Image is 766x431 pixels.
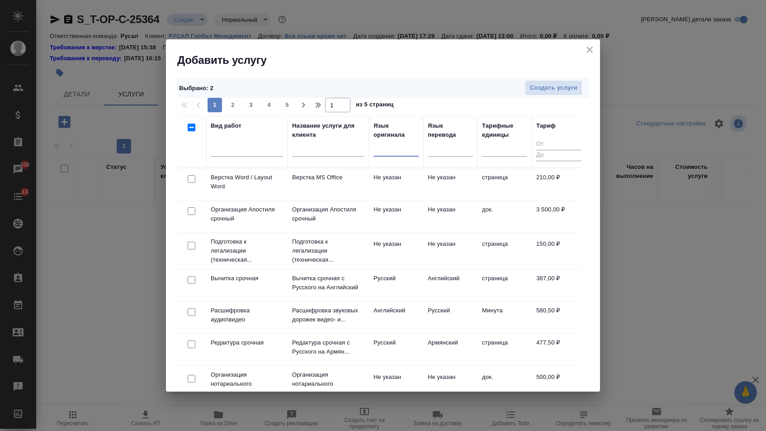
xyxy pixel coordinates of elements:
[292,370,364,397] p: Организация нотариального удостоверен...
[292,173,364,182] p: Верстка MS Office
[292,121,364,139] div: Название услуги для клиента
[532,269,586,301] td: 387,00 ₽
[532,235,586,267] td: 150,00 ₽
[536,150,582,161] input: До
[179,85,213,91] span: Выбрано : 2
[211,338,283,347] p: Редактура срочная
[292,205,364,223] p: Организация Апостиля срочный
[478,368,532,400] td: док.
[532,334,586,365] td: 477,50 ₽
[482,121,527,139] div: Тарифные единицы
[428,121,473,139] div: Язык перевода
[532,168,586,200] td: 210,00 ₽
[211,274,283,283] p: Вычитка срочная
[292,338,364,356] p: Редактура срочная с Русского на Армян...
[369,168,423,200] td: Не указан
[478,235,532,267] td: страница
[530,83,577,93] span: Создать услуги
[532,302,586,333] td: 580,50 ₽
[244,101,258,110] span: 3
[226,101,240,110] span: 2
[262,98,276,112] button: 4
[478,168,532,200] td: страница
[423,334,478,365] td: Армянский
[369,235,423,267] td: Не указан
[211,237,283,264] p: Подготовка к легализации (техническая...
[536,139,582,150] input: От
[423,368,478,400] td: Не указан
[423,269,478,301] td: Английский
[226,98,240,112] button: 2
[211,205,283,223] p: Организация Апостиля срочный
[423,235,478,267] td: Не указан
[478,302,532,333] td: Минута
[369,302,423,333] td: Английский
[583,43,596,57] button: close
[292,274,364,292] p: Вычитка срочная с Русского на Английский
[525,80,582,96] button: Создать услуги
[280,98,294,112] button: 5
[211,121,241,130] div: Вид работ
[478,269,532,301] td: страница
[423,168,478,200] td: Не указан
[423,302,478,333] td: Русский
[369,368,423,400] td: Не указан
[369,334,423,365] td: Русский
[374,121,419,139] div: Язык оригинала
[211,173,283,191] p: Верстка Word / Layout Word
[369,201,423,232] td: Не указан
[211,306,283,324] p: Расшифровка аудио\видео
[292,237,364,264] p: Подготовка к легализации (техническая...
[423,201,478,232] td: Не указан
[478,334,532,365] td: страница
[356,99,394,112] span: из 5 страниц
[532,201,586,232] td: 3 500,00 ₽
[292,306,364,324] p: Расшифровка звуковых дорожек видео- и...
[211,370,283,397] p: Организация нотариального удостоверен...
[532,368,586,400] td: 500,00 ₽
[280,101,294,110] span: 5
[536,121,556,130] div: Тариф
[262,101,276,110] span: 4
[244,98,258,112] button: 3
[369,269,423,301] td: Русский
[478,201,532,232] td: док.
[177,53,600,67] h2: Добавить услугу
